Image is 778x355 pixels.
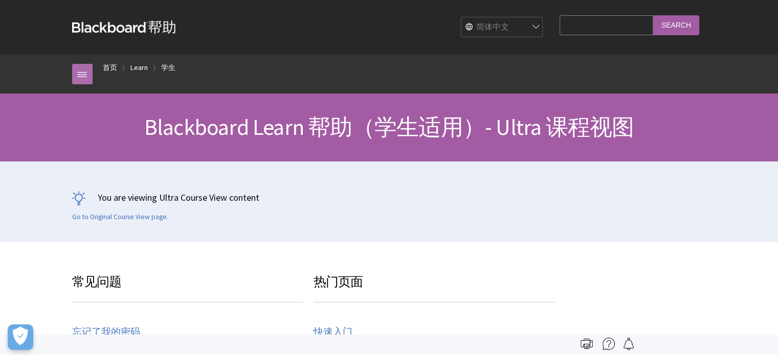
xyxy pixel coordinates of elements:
a: Learn [130,61,148,74]
a: 首页 [103,61,117,74]
strong: Blackboard [72,22,148,33]
select: Site Language Selector [461,17,543,38]
a: Blackboard帮助 [72,18,176,36]
img: More help [603,338,615,350]
a: 快速入门 [314,326,352,338]
span: Blackboard Learn 帮助（学生适用）- Ultra 课程视图 [144,113,634,141]
h3: 热门页面 [314,272,555,302]
h3: 常见问题 [72,272,303,302]
input: Search [653,15,699,35]
button: Open Preferences [8,324,33,350]
img: Print [581,338,593,350]
a: 学生 [161,61,175,74]
p: You are viewing Ultra Course View content [72,191,706,204]
img: Follow this page [623,338,635,350]
a: 忘记了我的密码 [72,326,140,338]
a: Go to Original Course View page. [72,212,168,222]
